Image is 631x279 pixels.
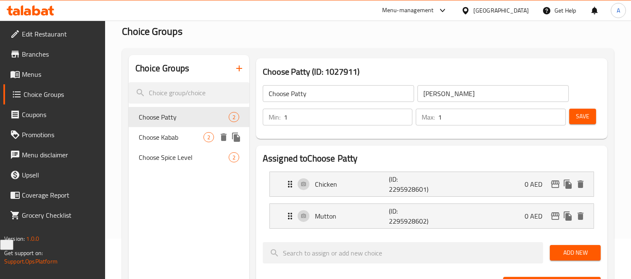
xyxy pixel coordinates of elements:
[473,6,529,15] div: [GEOGRAPHIC_DATA]
[4,248,43,258] span: Get support on:
[550,245,601,261] button: Add New
[382,5,434,16] div: Menu-management
[263,242,543,263] input: search
[4,233,25,244] span: Version:
[617,6,620,15] span: A
[26,233,39,244] span: 1.0.0
[4,256,58,267] a: Support.OpsPlatform
[557,248,594,258] span: Add New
